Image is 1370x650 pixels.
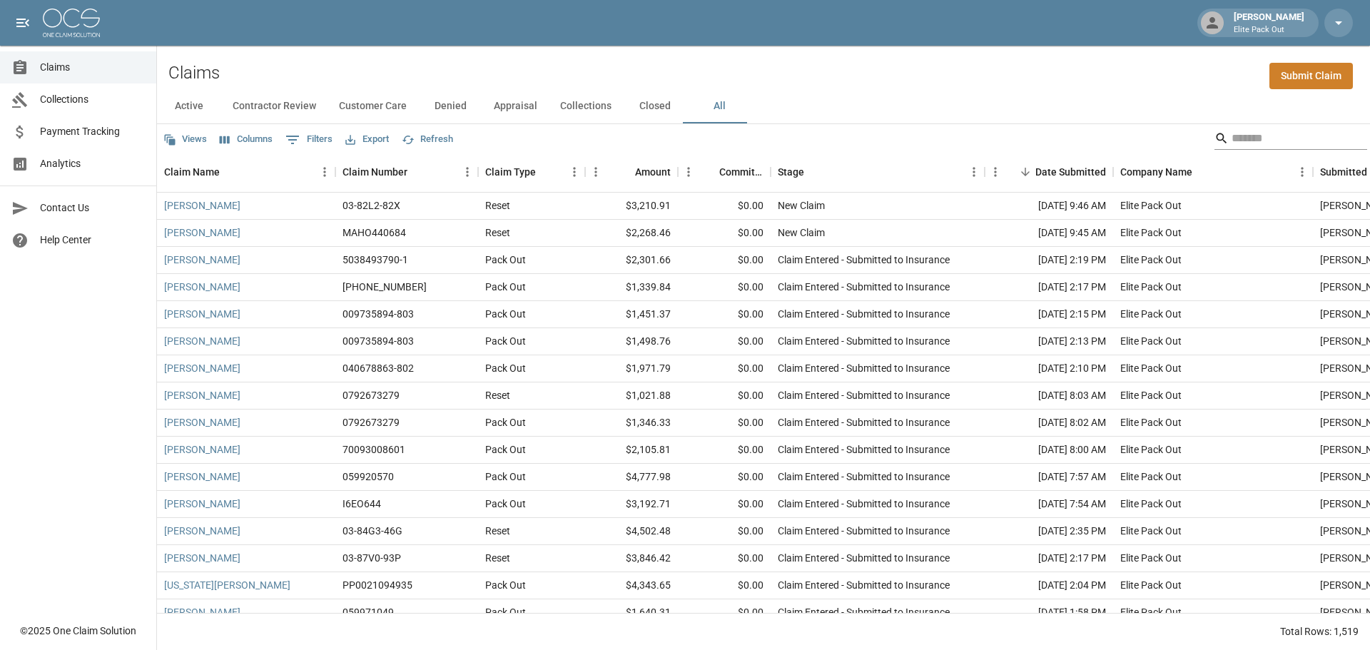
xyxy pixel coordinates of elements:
div: Claim Entered - Submitted to Insurance [778,497,950,511]
div: [DATE] 8:02 AM [985,410,1113,437]
div: Claim Type [485,152,536,192]
button: Customer Care [328,89,418,123]
button: open drawer [9,9,37,37]
div: 009735894-803 [342,307,414,321]
span: Contact Us [40,200,145,215]
button: Menu [457,161,478,183]
div: Reset [485,524,510,538]
div: Pack Out [485,334,526,348]
div: dynamic tabs [157,89,1370,123]
div: 009735894-803 [342,334,414,348]
div: $0.00 [678,301,771,328]
div: Elite Pack Out [1120,388,1182,402]
button: Sort [1015,162,1035,182]
div: $0.00 [678,274,771,301]
a: [PERSON_NAME] [164,442,240,457]
button: Collections [549,89,623,123]
div: Elite Pack Out [1120,307,1182,321]
button: Closed [623,89,687,123]
div: Date Submitted [985,152,1113,192]
div: Search [1214,127,1367,153]
button: Appraisal [482,89,549,123]
div: Pack Out [485,307,526,321]
div: $4,343.65 [585,572,678,599]
div: $0.00 [678,599,771,626]
div: Claim Entered - Submitted to Insurance [778,605,950,619]
div: New Claim [778,225,825,240]
div: Elite Pack Out [1120,578,1182,592]
button: Views [160,128,210,151]
div: Date Submitted [1035,152,1106,192]
div: Elite Pack Out [1120,605,1182,619]
div: Claim Number [335,152,478,192]
div: Pack Out [485,578,526,592]
button: Export [342,128,392,151]
div: $0.00 [678,328,771,355]
div: 01-009-151167 [342,280,427,294]
div: $1,971.79 [585,355,678,382]
a: [PERSON_NAME] [164,551,240,565]
div: $2,105.81 [585,437,678,464]
button: Menu [1292,161,1313,183]
a: [US_STATE][PERSON_NAME] [164,578,290,592]
button: Menu [564,161,585,183]
div: [DATE] 2:19 PM [985,247,1113,274]
div: 040678863-802 [342,361,414,375]
div: 059971049 [342,605,394,619]
div: Pack Out [485,415,526,430]
div: 5038493790-1 [342,253,408,267]
span: Analytics [40,156,145,171]
div: Company Name [1120,152,1192,192]
button: All [687,89,751,123]
div: [DATE] 2:15 PM [985,301,1113,328]
div: $2,268.46 [585,220,678,247]
div: Claim Type [478,152,585,192]
button: Active [157,89,221,123]
div: Claim Entered - Submitted to Insurance [778,578,950,592]
div: Company Name [1113,152,1313,192]
div: $0.00 [678,220,771,247]
div: Committed Amount [719,152,763,192]
div: Claim Entered - Submitted to Insurance [778,469,950,484]
button: Sort [615,162,635,182]
div: Claim Name [157,152,335,192]
a: [PERSON_NAME] [164,388,240,402]
div: PP0021094935 [342,578,412,592]
button: Select columns [216,128,276,151]
div: [DATE] 7:57 AM [985,464,1113,491]
div: 0792673279 [342,415,400,430]
div: Elite Pack Out [1120,415,1182,430]
div: 03-82L2-82X [342,198,400,213]
button: Menu [963,161,985,183]
div: Reset [485,388,510,402]
a: [PERSON_NAME] [164,198,240,213]
div: Pack Out [485,280,526,294]
div: Amount [635,152,671,192]
a: [PERSON_NAME] [164,605,240,619]
div: Pack Out [485,253,526,267]
div: Elite Pack Out [1120,524,1182,538]
div: Claim Entered - Submitted to Insurance [778,361,950,375]
div: [DATE] 2:35 PM [985,518,1113,545]
button: Show filters [282,128,336,151]
button: Menu [314,161,335,183]
div: $0.00 [678,518,771,545]
div: $0.00 [678,382,771,410]
a: [PERSON_NAME] [164,253,240,267]
div: $3,846.42 [585,545,678,572]
button: Refresh [398,128,457,151]
div: [PERSON_NAME] [1228,10,1310,36]
div: Committed Amount [678,152,771,192]
a: [PERSON_NAME] [164,469,240,484]
div: $1,021.88 [585,382,678,410]
div: $0.00 [678,491,771,518]
div: Elite Pack Out [1120,280,1182,294]
a: [PERSON_NAME] [164,524,240,538]
a: [PERSON_NAME] [164,361,240,375]
div: MAHO440684 [342,225,406,240]
div: [DATE] 2:17 PM [985,545,1113,572]
div: $0.00 [678,464,771,491]
div: $1,346.33 [585,410,678,437]
div: Stage [778,152,804,192]
div: I6EO644 [342,497,381,511]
